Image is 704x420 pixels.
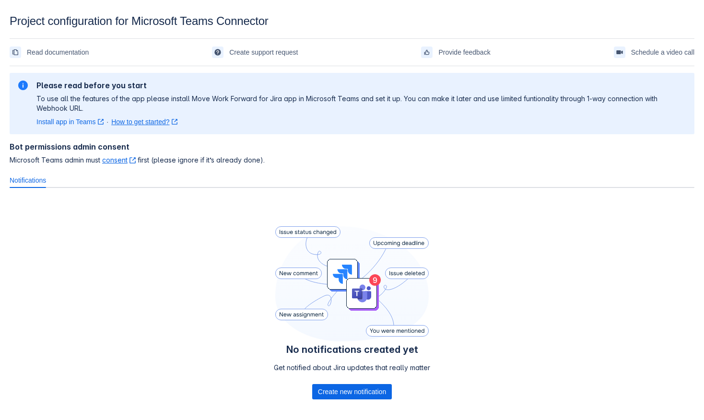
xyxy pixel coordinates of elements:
span: feedback [423,48,431,56]
button: Create new notification [312,384,392,399]
span: Microsoft Teams admin must first (please ignore if it’s already done). [10,155,694,165]
span: Create new notification [318,384,386,399]
a: Read documentation [10,45,89,60]
span: Schedule a video call [631,45,694,60]
a: Install app in Teams [36,117,104,127]
a: Create support request [212,45,298,60]
a: How to get started? [111,117,177,127]
h4: No notifications created yet [274,344,430,355]
span: Read documentation [27,45,89,60]
span: videoCall [616,48,623,56]
span: Notifications [10,175,46,185]
span: information [17,80,29,91]
span: Create support request [229,45,298,60]
span: documentation [12,48,19,56]
p: To use all the features of the app please install Move Work Forward for Jira app in Microsoft Tea... [36,94,687,113]
a: Schedule a video call [614,45,694,60]
h4: Bot permissions admin consent [10,142,694,152]
div: Button group [312,384,392,399]
span: Provide feedback [438,45,490,60]
a: Provide feedback [421,45,490,60]
div: Project configuration for Microsoft Teams Connector [10,14,694,28]
h2: Please read before you start [36,81,687,90]
a: consent [102,156,136,164]
p: Get notified about Jira updates that really matter [274,363,430,373]
span: support [214,48,222,56]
